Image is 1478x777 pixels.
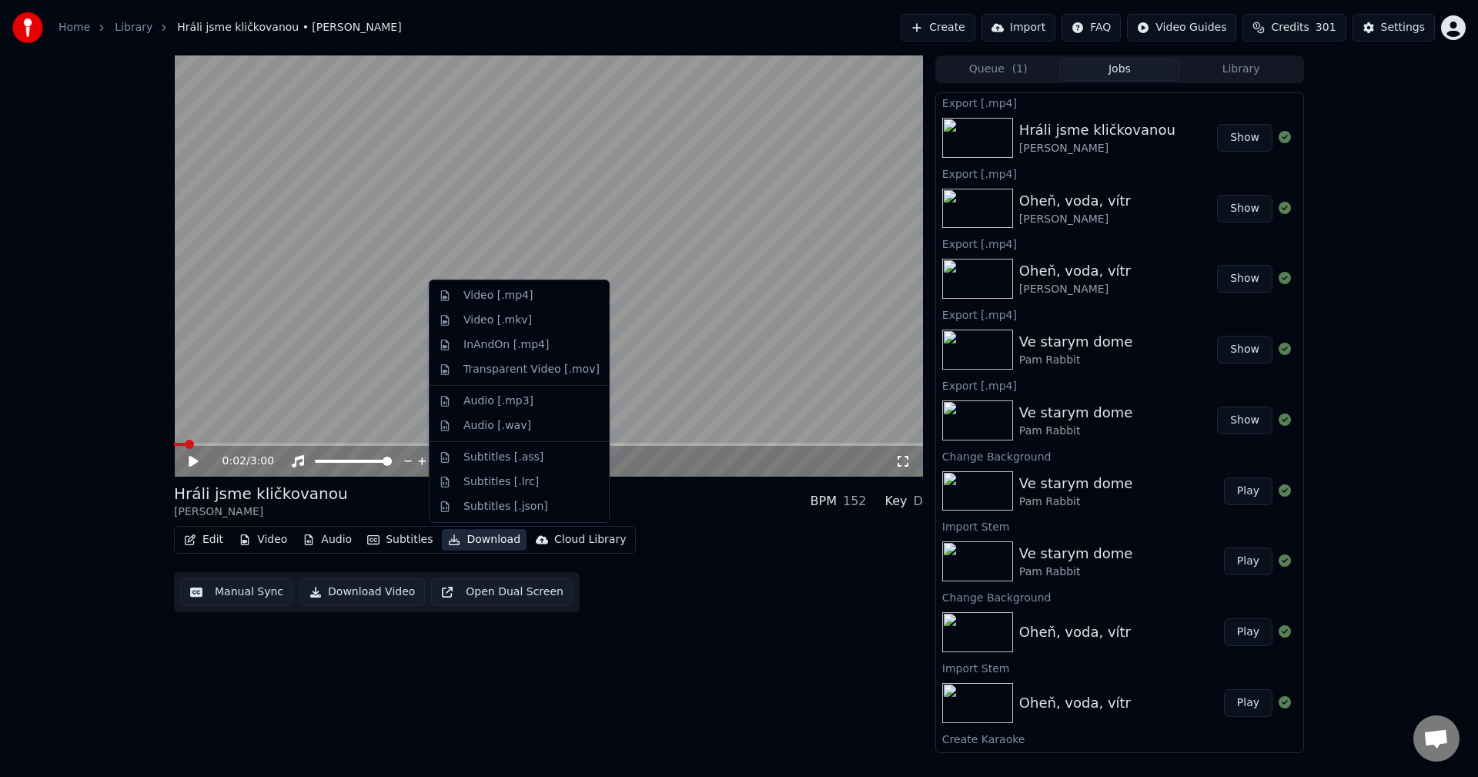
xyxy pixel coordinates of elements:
[296,529,358,551] button: Audio
[1217,124,1272,152] button: Show
[936,729,1303,748] div: Create Karaoke
[936,447,1303,465] div: Change Background
[463,474,539,490] div: Subtitles [.lrc]
[1019,282,1131,297] div: [PERSON_NAME]
[843,492,867,511] div: 152
[914,492,923,511] div: D
[1019,692,1131,714] div: Oheň, voda, vítr
[1217,407,1272,434] button: Show
[1019,260,1131,282] div: Oheň, voda, vítr
[1353,14,1435,42] button: Settings
[811,492,837,511] div: BPM
[442,529,527,551] button: Download
[981,14,1055,42] button: Import
[1224,689,1272,717] button: Play
[1413,715,1460,762] div: Otevřený chat
[1127,14,1236,42] button: Video Guides
[1059,59,1181,81] button: Jobs
[463,394,533,409] div: Audio [.mp3]
[361,529,439,551] button: Subtitles
[1224,477,1272,505] button: Play
[222,454,259,469] div: /
[463,450,543,465] div: Subtitles [.ass]
[936,517,1303,535] div: Import Stem
[463,313,532,328] div: Video [.mkv]
[463,362,600,377] div: Transparent Video [.mov]
[1019,621,1131,643] div: Oheň, voda, vítr
[463,499,548,514] div: Subtitles [.json]
[1019,331,1133,353] div: Ve starym dome
[1224,548,1272,575] button: Play
[1180,59,1302,81] button: Library
[59,20,402,35] nav: breadcrumb
[250,454,274,469] span: 3:00
[1217,195,1272,223] button: Show
[1217,336,1272,363] button: Show
[936,376,1303,394] div: Export [.mp4]
[431,578,573,606] button: Open Dual Screen
[463,418,531,434] div: Audio [.wav]
[1019,543,1133,564] div: Ve starym dome
[936,588,1303,606] div: Change Background
[1217,265,1272,293] button: Show
[1019,190,1131,212] div: Oheň, voda, vítr
[1019,212,1131,227] div: [PERSON_NAME]
[115,20,152,35] a: Library
[222,454,246,469] span: 0:02
[1019,424,1133,439] div: Pam Rabbit
[938,59,1059,81] button: Queue
[174,504,348,520] div: [PERSON_NAME]
[885,492,908,511] div: Key
[901,14,975,42] button: Create
[936,234,1303,253] div: Export [.mp4]
[299,578,425,606] button: Download Video
[174,483,348,504] div: Hráli jsme kličkovanou
[1019,353,1133,368] div: Pam Rabbit
[1012,62,1028,77] span: ( 1 )
[180,578,293,606] button: Manual Sync
[178,529,229,551] button: Edit
[554,532,626,548] div: Cloud Library
[12,12,43,43] img: youka
[59,20,90,35] a: Home
[936,164,1303,183] div: Export [.mp4]
[232,529,293,551] button: Video
[1019,402,1133,424] div: Ve starym dome
[1019,494,1133,510] div: Pam Rabbit
[1271,20,1309,35] span: Credits
[463,288,533,303] div: Video [.mp4]
[936,93,1303,112] div: Export [.mp4]
[463,337,550,353] div: InAndOn [.mp4]
[1224,618,1272,646] button: Play
[1316,20,1336,35] span: 301
[1242,14,1346,42] button: Credits301
[177,20,401,35] span: Hráli jsme kličkovanou • [PERSON_NAME]
[1019,564,1133,580] div: Pam Rabbit
[1019,141,1175,156] div: [PERSON_NAME]
[1381,20,1425,35] div: Settings
[1019,119,1175,141] div: Hráli jsme kličkovanou
[1062,14,1121,42] button: FAQ
[936,658,1303,677] div: Import Stem
[1019,473,1133,494] div: Ve starym dome
[936,305,1303,323] div: Export [.mp4]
